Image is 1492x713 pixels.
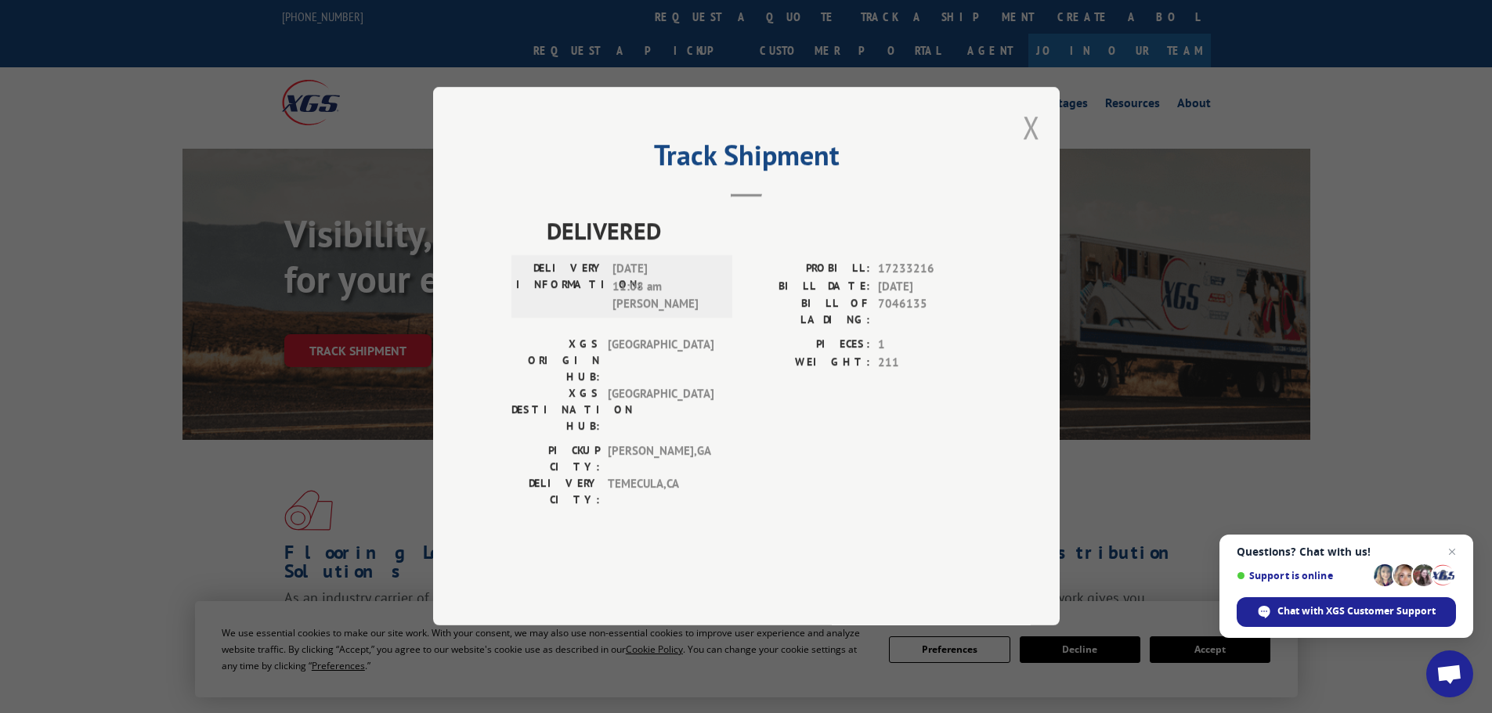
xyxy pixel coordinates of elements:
[878,296,981,329] span: 7046135
[608,386,713,435] span: [GEOGRAPHIC_DATA]
[612,261,718,314] span: [DATE] 11:08 am [PERSON_NAME]
[1023,106,1040,148] button: Close modal
[878,337,981,355] span: 1
[1426,650,1473,697] div: Open chat
[746,354,870,372] label: WEIGHT:
[511,476,600,509] label: DELIVERY CITY:
[608,337,713,386] span: [GEOGRAPHIC_DATA]
[1237,570,1368,582] span: Support is online
[547,214,981,249] span: DELIVERED
[878,354,981,372] span: 211
[1277,604,1436,618] span: Chat with XGS Customer Support
[1237,597,1456,627] div: Chat with XGS Customer Support
[878,261,981,279] span: 17233216
[608,476,713,509] span: TEMECULA , CA
[746,261,870,279] label: PROBILL:
[746,337,870,355] label: PIECES:
[608,443,713,476] span: [PERSON_NAME] , GA
[1237,546,1456,558] span: Questions? Chat with us!
[746,296,870,329] label: BILL OF LADING:
[746,278,870,296] label: BILL DATE:
[511,386,600,435] label: XGS DESTINATION HUB:
[511,443,600,476] label: PICKUP CITY:
[1443,542,1461,561] span: Close chat
[511,144,981,174] h2: Track Shipment
[516,261,605,314] label: DELIVERY INFORMATION:
[511,337,600,386] label: XGS ORIGIN HUB:
[878,278,981,296] span: [DATE]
